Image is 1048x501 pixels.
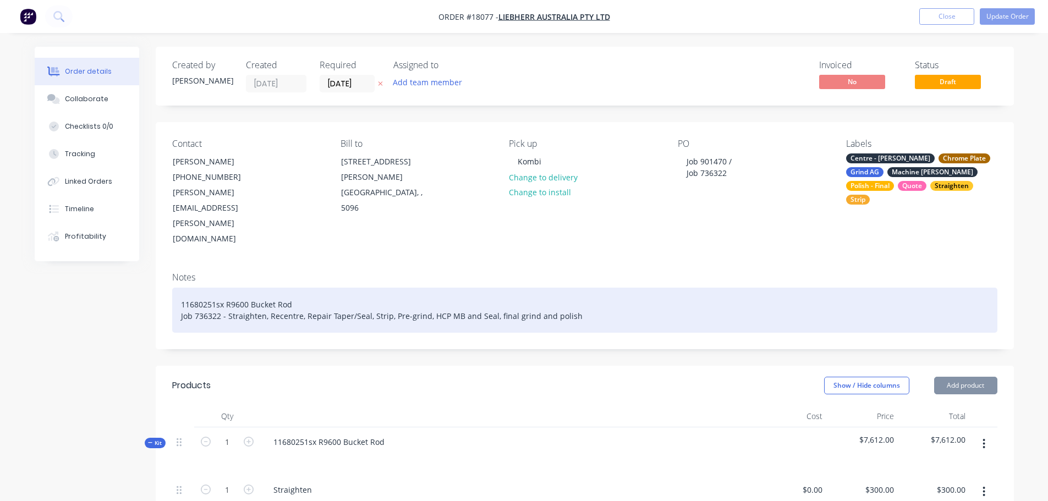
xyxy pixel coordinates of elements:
div: Labels [846,139,997,149]
a: Liebherr Australia Pty Ltd [498,12,610,22]
div: Created [246,60,306,70]
button: Add team member [393,75,468,90]
div: Created by [172,60,233,70]
div: Job 901470 / Job 736322 [678,153,740,181]
span: Kit [148,439,162,447]
div: [PERSON_NAME] [172,75,233,86]
div: Timeline [65,204,94,214]
span: Order #18077 - [438,12,498,22]
div: Assigned to [393,60,503,70]
div: [PHONE_NUMBER] [173,169,264,185]
div: [PERSON_NAME] [173,154,264,169]
div: Status [915,60,997,70]
button: Linked Orders [35,168,139,195]
div: [GEOGRAPHIC_DATA], , 5096 [341,185,432,216]
div: Straighten [930,181,973,191]
div: Notes [172,272,997,283]
button: Change to delivery [503,169,583,184]
div: Centre - [PERSON_NAME] [846,153,935,163]
div: Total [898,405,970,427]
button: Add team member [387,75,468,90]
button: Order details [35,58,139,85]
div: [STREET_ADDRESS][PERSON_NAME] [341,154,432,185]
div: Linked Orders [65,177,112,186]
button: Tracking [35,140,139,168]
div: Grind AG [846,167,884,177]
button: Collaborate [35,85,139,113]
div: Invoiced [819,60,902,70]
div: Polish - Final [846,181,894,191]
div: Cost [755,405,827,427]
div: 11680251sx R9600 Bucket Rod [265,434,393,450]
span: No [819,75,885,89]
span: $7,612.00 [831,434,894,445]
div: [STREET_ADDRESS][PERSON_NAME][GEOGRAPHIC_DATA], , 5096 [332,153,442,216]
div: Chrome Plate [939,153,990,163]
div: Order details [65,67,112,76]
button: Update Order [980,8,1035,25]
div: Required [320,60,380,70]
div: Bill to [341,139,491,149]
div: Tracking [65,149,95,159]
button: Change to install [503,185,577,200]
div: Straighten [265,482,321,498]
button: Timeline [35,195,139,223]
button: Add product [934,377,997,394]
div: Collaborate [65,94,108,104]
span: Draft [915,75,981,89]
div: PO [678,139,828,149]
div: 11680251sx R9600 Bucket Rod Job 736322 - Straighten, Recentre, Repair Taper/Seal, Strip, Pre-grin... [172,288,997,333]
div: Kombi [509,153,550,169]
div: Strip [846,195,870,205]
div: Contact [172,139,323,149]
button: Close [919,8,974,25]
div: Checklists 0/0 [65,122,113,131]
div: Price [827,405,898,427]
div: Machine [PERSON_NAME] [887,167,978,177]
div: Pick up [509,139,660,149]
div: Quote [898,181,926,191]
span: $7,612.00 [903,434,965,445]
img: Factory [20,8,36,25]
div: Qty [194,405,260,427]
div: Products [172,379,211,392]
div: [PERSON_NAME][PHONE_NUMBER][PERSON_NAME][EMAIL_ADDRESS][PERSON_NAME][DOMAIN_NAME] [163,153,273,247]
button: Kit [145,438,166,448]
button: Checklists 0/0 [35,113,139,140]
button: Profitability [35,223,139,250]
button: Show / Hide columns [824,377,909,394]
div: [PERSON_NAME][EMAIL_ADDRESS][PERSON_NAME][DOMAIN_NAME] [173,185,264,246]
div: Profitability [65,232,106,241]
